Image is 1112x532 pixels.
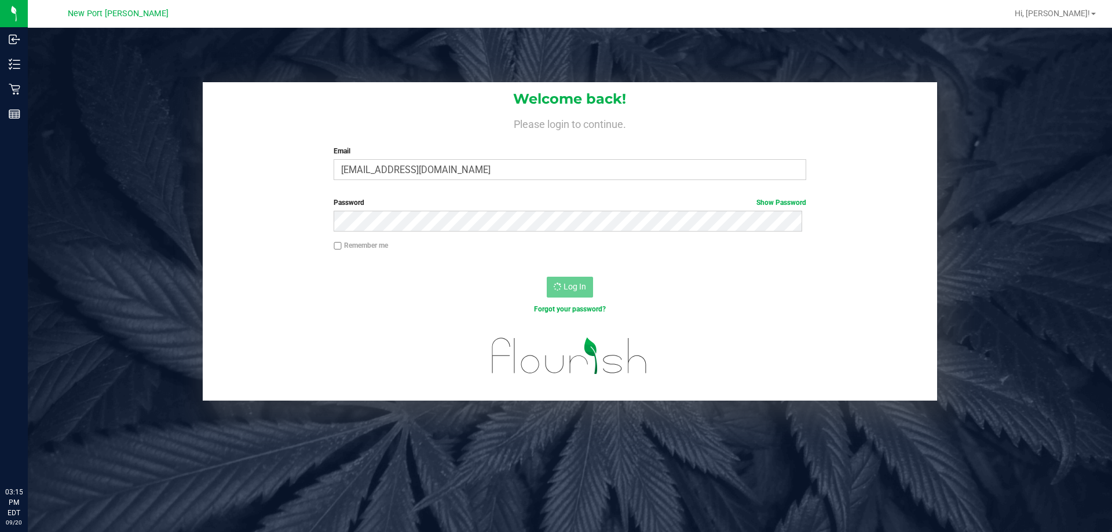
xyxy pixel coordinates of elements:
[9,108,20,120] inline-svg: Reports
[534,305,606,313] a: Forgot your password?
[334,199,364,207] span: Password
[564,282,586,291] span: Log In
[9,34,20,45] inline-svg: Inbound
[547,277,593,298] button: Log In
[9,83,20,95] inline-svg: Retail
[203,91,937,107] h1: Welcome back!
[1015,9,1090,18] span: Hi, [PERSON_NAME]!
[5,487,23,518] p: 03:15 PM EDT
[5,518,23,527] p: 09/20
[334,146,806,156] label: Email
[9,58,20,70] inline-svg: Inventory
[756,199,806,207] a: Show Password
[334,240,388,251] label: Remember me
[203,116,937,130] h4: Please login to continue.
[68,9,169,19] span: New Port [PERSON_NAME]
[334,242,342,250] input: Remember me
[478,326,661,386] img: flourish_logo.svg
